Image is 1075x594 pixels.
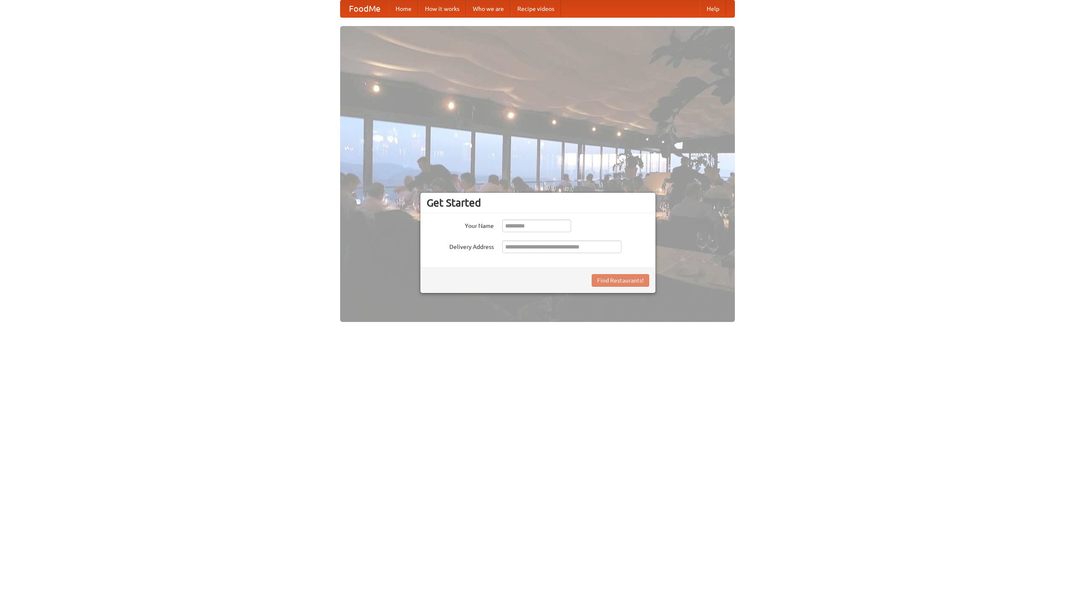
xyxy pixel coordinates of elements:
a: How it works [418,0,466,17]
a: Recipe videos [511,0,561,17]
button: Find Restaurants! [592,274,649,287]
label: Delivery Address [427,241,494,251]
a: Who we are [466,0,511,17]
a: FoodMe [341,0,389,17]
h3: Get Started [427,196,649,209]
a: Home [389,0,418,17]
label: Your Name [427,220,494,230]
a: Help [700,0,726,17]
